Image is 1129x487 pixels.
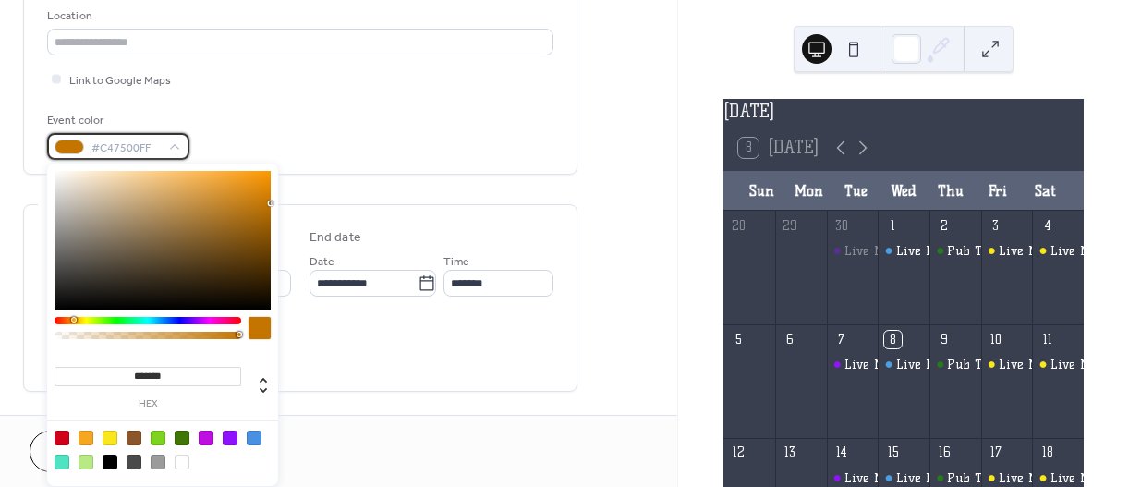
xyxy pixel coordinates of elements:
div: #F5A623 [79,431,93,445]
div: 6 [782,331,798,347]
div: Wed [880,171,928,211]
div: 14 [833,444,850,461]
div: 7 [833,331,850,347]
div: 1 [884,217,901,234]
div: Live Music w/ [PERSON_NAME] [844,469,1038,487]
div: Tue [832,171,880,211]
div: Live Music w/ Casey Stickley [981,469,1033,487]
div: #8B572A [127,431,141,445]
div: #D0021B [55,431,69,445]
span: Link to Google Maps [69,71,171,91]
div: Live Music w/ Rick Berthod Band [1032,241,1084,260]
div: Live Music w/ Critical Ways [981,241,1033,260]
div: Pub Trivia [947,469,1011,487]
label: hex [55,399,241,409]
div: 4 [1038,217,1055,234]
div: 2 [936,217,953,234]
div: 16 [936,444,953,461]
div: Live Music w/ [PERSON_NAME] Band [896,241,1122,260]
div: 28 [730,217,747,234]
div: Pub Trivia [929,241,981,260]
div: Sat [1022,171,1069,211]
div: Live Music w/ [PERSON_NAME] [844,355,1038,373]
div: 11 [1038,331,1055,347]
div: Location [47,6,550,26]
div: 9 [936,331,953,347]
span: #C47500FF [91,139,160,158]
div: #9013FE [223,431,237,445]
div: Live Music w/ [PERSON_NAME] [844,241,1038,260]
div: Event color [47,111,186,130]
div: #7ED321 [151,431,165,445]
div: 13 [782,444,798,461]
div: 12 [730,444,747,461]
div: Sun [738,171,785,211]
div: 15 [884,444,901,461]
div: Live Music w/ Jim Lind [827,469,879,487]
div: #4A90E2 [247,431,261,445]
div: #417505 [175,431,189,445]
div: Thu [928,171,975,211]
button: Cancel [30,431,143,472]
div: #B8E986 [79,455,93,469]
div: #000000 [103,455,117,469]
div: Pub Trivia [929,469,981,487]
div: [DATE] [723,99,1084,126]
div: #50E3C2 [55,455,69,469]
div: #F8E71C [103,431,117,445]
div: Mon [785,171,832,211]
div: 3 [988,217,1004,234]
div: Live Music w/ [PERSON_NAME] Band [896,469,1122,487]
div: Live Music w/ Jim Lind [827,241,879,260]
div: #FFFFFF [175,455,189,469]
div: 17 [988,444,1004,461]
div: Pub Trivia [947,241,1011,260]
div: Live Music w/ Jim Lind [827,355,879,373]
div: Fri [975,171,1022,211]
div: #9B9B9B [151,455,165,469]
div: Pub Trivia [929,355,981,373]
div: #4A4A4A [127,455,141,469]
div: End date [310,228,361,248]
div: 8 [884,331,901,347]
div: 10 [988,331,1004,347]
div: 18 [1038,444,1055,461]
div: Live Music w/ Ritmo Habanero [1032,469,1084,487]
span: Time [443,252,469,272]
div: Live Music w/ Swetty Petty [981,355,1033,373]
div: Pub Trivia [947,355,1011,373]
div: 5 [730,331,747,347]
div: Live Music w/ [PERSON_NAME] Band [896,355,1122,373]
div: #BD10E0 [199,431,213,445]
div: Live Music w/ Rick Berthod Band [878,469,929,487]
div: 30 [833,217,850,234]
div: 29 [782,217,798,234]
div: Live Music w/ Rick Berthod Band [878,241,929,260]
span: Date [310,252,334,272]
div: Live Music w/ Night Parade [1032,355,1084,373]
div: Live Music w/ Rick Berthod Band [878,355,929,373]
